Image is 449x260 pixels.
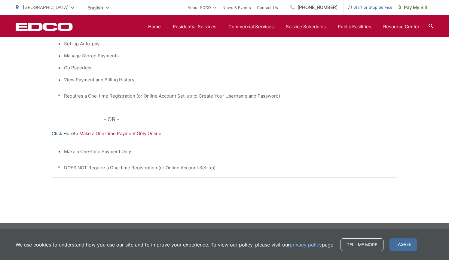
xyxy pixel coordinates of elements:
[341,238,383,251] a: Tell me more
[52,130,397,137] p: to Make a One-time Payment Only Online
[188,4,216,11] a: About EDCO
[64,52,391,59] li: Manage Stored Payments
[52,130,74,137] a: Click Here
[58,92,391,100] p: * Requires a One-time Registration (or Online Account Set-up to Create Your Username and Password)
[148,23,161,30] a: Home
[64,64,391,71] li: Go Paperless
[23,5,69,10] span: [GEOGRAPHIC_DATA]
[83,2,113,13] span: English
[389,238,417,251] span: I agree
[64,76,391,83] li: View Payment and Billing History
[228,23,274,30] a: Commercial Services
[338,23,371,30] a: Public Facilities
[173,23,216,30] a: Residential Services
[16,241,334,248] p: We use cookies to understand how you use our site and to improve your experience. To view our pol...
[64,40,391,47] li: Set-up Auto-pay
[290,241,322,248] a: privacy policy
[104,115,398,124] p: - OR -
[222,4,251,11] a: News & Events
[58,164,391,171] p: * DOES NOT Require a One-time Registration (or Online Account Set-up)
[16,23,73,31] a: EDCD logo. Return to the homepage.
[383,23,420,30] a: Resource Center
[399,4,427,11] span: Pay My Bill
[286,23,326,30] a: Service Schedules
[64,148,391,155] li: Make a One-time Payment Only
[257,4,278,11] a: Contact Us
